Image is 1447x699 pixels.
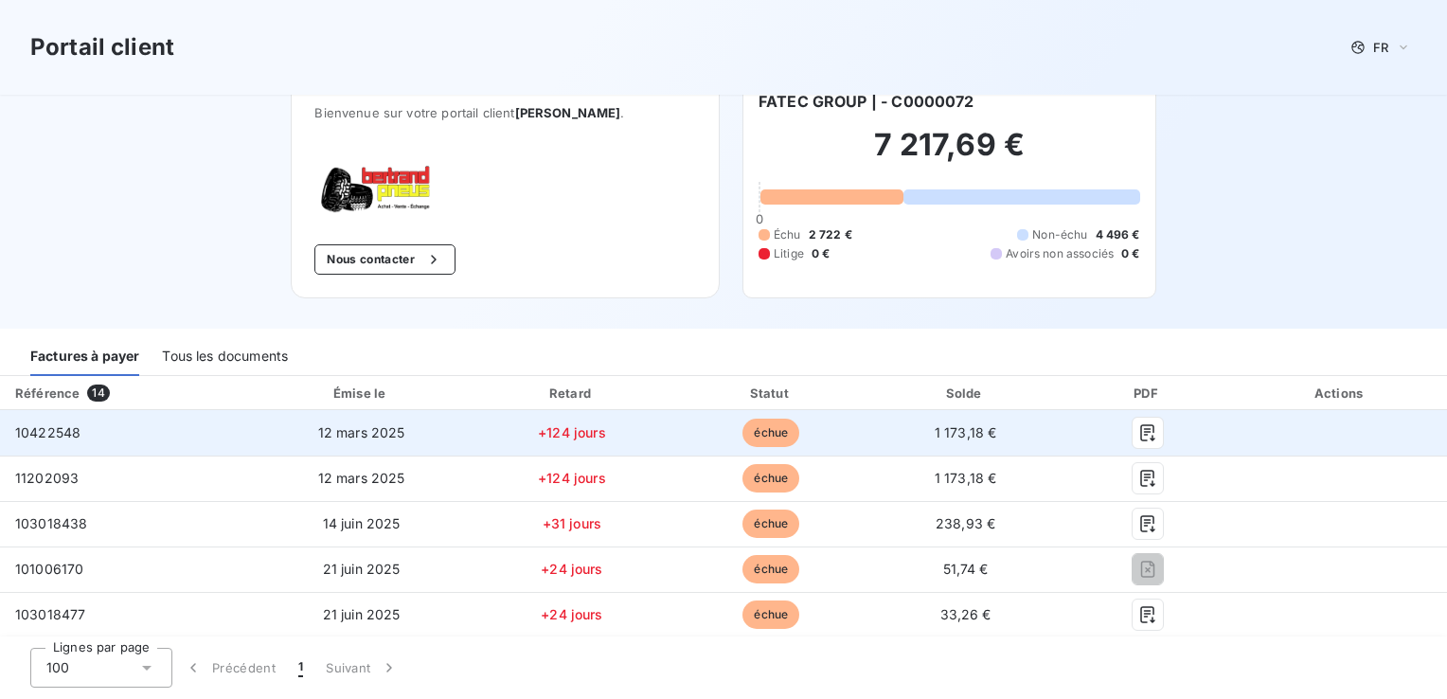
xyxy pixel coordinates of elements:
span: Avoirs non associés [1006,245,1114,262]
span: +124 jours [538,470,606,486]
span: 1 173,18 € [935,424,997,440]
div: Tous les documents [162,336,288,376]
span: 1 173,18 € [935,470,997,486]
div: Référence [15,385,80,401]
span: [PERSON_NAME] [515,105,621,120]
button: 1 [287,648,314,688]
span: FR [1373,40,1388,55]
img: Company logo [314,166,436,214]
button: Précédent [172,648,287,688]
span: 0 [756,211,763,226]
button: Suivant [314,648,410,688]
span: 21 juin 2025 [323,561,401,577]
span: échue [742,555,799,583]
span: échue [742,419,799,447]
h3: Portail client [30,30,174,64]
span: Échu [774,226,801,243]
span: +124 jours [538,424,606,440]
span: +24 jours [541,561,602,577]
span: 33,26 € [940,606,991,622]
div: Émise le [256,384,468,403]
span: 14 juin 2025 [323,515,401,531]
span: 21 juin 2025 [323,606,401,622]
span: 1 [298,658,303,677]
button: Nous contacter [314,244,455,275]
div: Statut [676,384,866,403]
span: Non-échu [1032,226,1087,243]
span: +31 jours [543,515,601,531]
span: 2 722 € [809,226,852,243]
span: 238,93 € [936,515,995,531]
span: échue [742,464,799,493]
span: 14 [87,385,109,402]
span: 0 € [812,245,830,262]
div: Factures à payer [30,336,139,376]
span: 103018438 [15,515,87,531]
span: 51,74 € [943,561,989,577]
h2: 7 217,69 € [759,126,1140,183]
span: échue [742,600,799,629]
div: Solde [873,384,1058,403]
div: Actions [1238,384,1443,403]
span: +24 jours [541,606,602,622]
span: 4 496 € [1096,226,1140,243]
span: 11202093 [15,470,79,486]
span: échue [742,510,799,538]
span: 10422548 [15,424,80,440]
span: 0 € [1121,245,1139,262]
span: 12 mars 2025 [318,470,405,486]
span: 101006170 [15,561,83,577]
span: 103018477 [15,606,85,622]
div: PDF [1065,384,1230,403]
span: 12 mars 2025 [318,424,405,440]
span: Litige [774,245,804,262]
span: 100 [46,658,69,677]
span: Bienvenue sur votre portail client . [314,105,696,120]
h6: FATEC GROUP | - C0000072 [759,90,974,113]
div: Retard [474,384,669,403]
